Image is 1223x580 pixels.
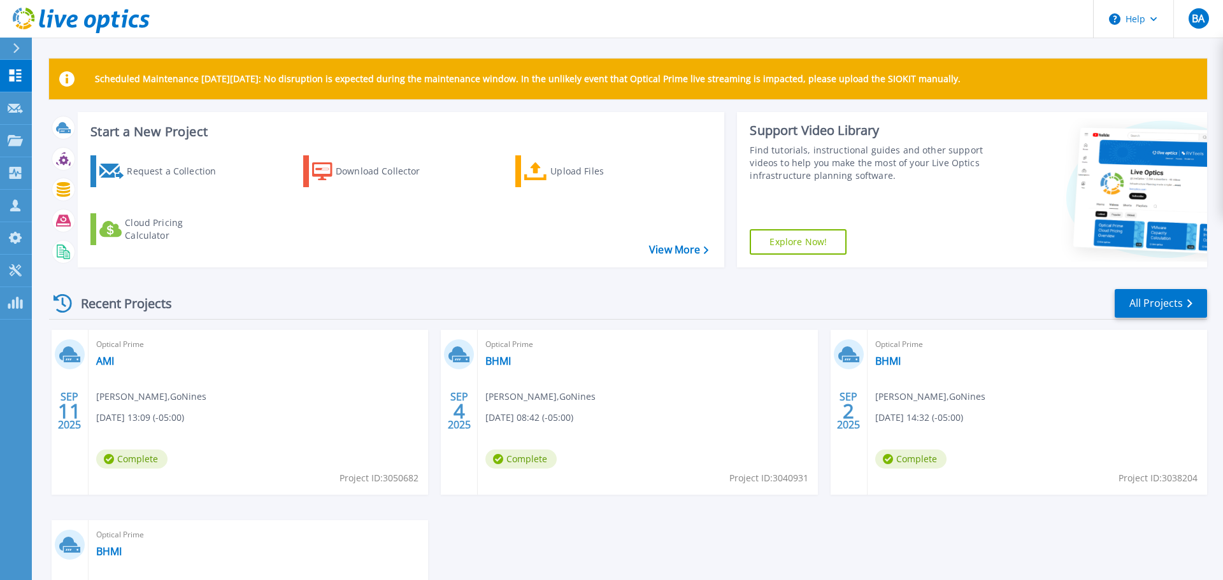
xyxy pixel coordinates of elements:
[843,406,854,416] span: 2
[875,337,1199,351] span: Optical Prime
[875,390,985,404] span: [PERSON_NAME] , GoNines
[1192,13,1205,24] span: BA
[96,411,184,425] span: [DATE] 13:09 (-05:00)
[550,159,652,184] div: Upload Files
[96,337,420,351] span: Optical Prime
[90,125,708,139] h3: Start a New Project
[49,288,189,319] div: Recent Projects
[649,244,708,256] a: View More
[58,406,81,416] span: 11
[515,155,657,187] a: Upload Files
[1119,471,1198,485] span: Project ID: 3038204
[96,449,168,469] span: Complete
[336,159,438,184] div: Download Collector
[90,155,232,187] a: Request a Collection
[95,74,961,84] p: Scheduled Maintenance [DATE][DATE]: No disruption is expected during the maintenance window. In t...
[750,144,989,182] div: Find tutorials, instructional guides and other support videos to help you make the most of your L...
[125,216,227,242] div: Cloud Pricing Calculator
[485,411,573,425] span: [DATE] 08:42 (-05:00)
[875,449,947,469] span: Complete
[1115,289,1207,318] a: All Projects
[57,388,82,434] div: SEP 2025
[485,337,810,351] span: Optical Prime
[485,390,596,404] span: [PERSON_NAME] , GoNines
[875,411,963,425] span: [DATE] 14:32 (-05:00)
[96,545,122,558] a: BHMI
[96,528,420,542] span: Optical Prime
[303,155,445,187] a: Download Collector
[90,213,232,245] a: Cloud Pricing Calculator
[127,159,229,184] div: Request a Collection
[340,471,418,485] span: Project ID: 3050682
[836,388,861,434] div: SEP 2025
[875,355,901,367] a: BHMI
[447,388,471,434] div: SEP 2025
[729,471,808,485] span: Project ID: 3040931
[750,229,847,255] a: Explore Now!
[454,406,465,416] span: 4
[96,390,206,404] span: [PERSON_NAME] , GoNines
[485,355,511,367] a: BHMI
[96,355,114,367] a: AMI
[750,122,989,139] div: Support Video Library
[485,449,557,469] span: Complete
